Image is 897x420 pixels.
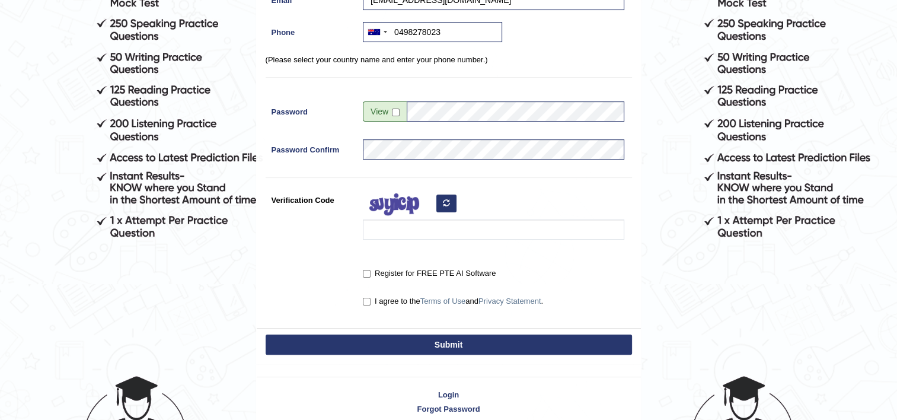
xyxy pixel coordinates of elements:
label: Password [266,101,357,117]
label: I agree to the and . [363,295,543,307]
a: Forgot Password [257,403,641,415]
a: Privacy Statement [478,297,541,306]
div: Australia: +61 [363,23,391,42]
label: Verification Code [266,190,357,206]
label: Phone [266,22,357,38]
input: Show/Hide Password [392,109,400,116]
button: Submit [266,335,632,355]
label: Password Confirm [266,139,357,155]
input: Register for FREE PTE AI Software [363,270,371,278]
p: (Please select your country name and enter your phone number.) [266,54,632,65]
a: Terms of Use [420,297,466,306]
a: Login [257,389,641,400]
label: Register for FREE PTE AI Software [363,268,496,279]
input: I agree to theTerms of UseandPrivacy Statement. [363,298,371,306]
input: +61 412 345 678 [363,22,502,42]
